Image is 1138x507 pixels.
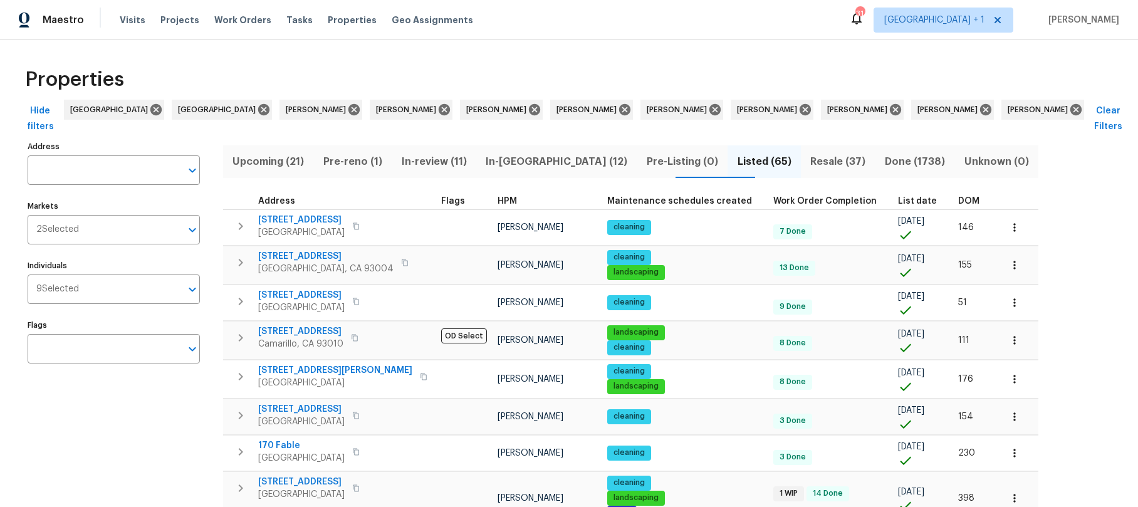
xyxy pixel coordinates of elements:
span: [PERSON_NAME] [827,103,892,116]
span: 8 Done [775,338,811,348]
span: Camarillo, CA 93010 [258,338,343,350]
div: [PERSON_NAME] [279,100,362,120]
span: [PERSON_NAME] [498,223,563,232]
span: 3 Done [775,416,811,426]
span: [GEOGRAPHIC_DATA] [258,452,345,464]
span: Tasks [286,16,313,24]
span: cleaning [608,447,650,458]
span: Unknown (0) [962,153,1031,170]
span: 8 Done [775,377,811,387]
span: [DATE] [898,442,924,451]
span: [STREET_ADDRESS] [258,476,345,488]
span: [DATE] [898,368,924,377]
span: [GEOGRAPHIC_DATA], CA 93004 [258,263,394,275]
span: [DATE] [898,488,924,496]
button: Hide filters [20,100,60,138]
span: 146 [958,223,974,232]
span: [GEOGRAPHIC_DATA] + 1 [884,14,984,26]
span: [PERSON_NAME] [498,494,563,503]
span: Done (1738) [883,153,947,170]
span: [DATE] [898,254,924,263]
span: cleaning [608,222,650,233]
span: [PERSON_NAME] [1008,103,1073,116]
div: [PERSON_NAME] [1001,100,1084,120]
label: Markets [28,202,200,210]
span: 3 Done [775,452,811,463]
span: landscaping [608,327,664,338]
span: [STREET_ADDRESS] [258,214,345,226]
span: cleaning [608,297,650,308]
div: [GEOGRAPHIC_DATA] [64,100,164,120]
div: [GEOGRAPHIC_DATA] [172,100,272,120]
span: 230 [958,449,975,457]
label: Flags [28,321,200,329]
span: 13 Done [775,263,814,273]
div: [PERSON_NAME] [911,100,994,120]
span: 9 Done [775,301,811,312]
span: 111 [958,336,969,345]
span: In-[GEOGRAPHIC_DATA] (12) [484,153,630,170]
span: 398 [958,494,974,503]
span: landscaping [608,267,664,278]
span: cleaning [608,411,650,422]
span: Pre-Listing (0) [645,153,721,170]
span: 1 WIP [775,488,803,499]
span: [PERSON_NAME] [647,103,712,116]
span: Properties [25,73,124,86]
span: [PERSON_NAME] [498,375,563,384]
span: [PERSON_NAME] [917,103,983,116]
button: Open [184,340,201,358]
span: 170 Fable [258,439,345,452]
span: [PERSON_NAME] [498,336,563,345]
span: [GEOGRAPHIC_DATA] [258,377,412,389]
span: [PERSON_NAME] [466,103,531,116]
span: 2 Selected [36,224,79,235]
span: [PERSON_NAME] [737,103,802,116]
span: [GEOGRAPHIC_DATA] [258,488,345,501]
span: In-review (11) [399,153,469,170]
span: Resale (37) [808,153,868,170]
span: OD Select [441,328,487,343]
span: 14 Done [808,488,848,499]
span: [PERSON_NAME] [498,449,563,457]
span: Work Orders [214,14,271,26]
span: cleaning [608,366,650,377]
span: [PERSON_NAME] [376,103,441,116]
span: Flags [441,197,465,206]
label: Address [28,143,200,150]
button: Open [184,221,201,239]
div: [PERSON_NAME] [370,100,452,120]
span: [GEOGRAPHIC_DATA] [258,301,345,314]
span: [PERSON_NAME] [498,261,563,269]
span: [GEOGRAPHIC_DATA] [258,226,345,239]
span: Properties [328,14,377,26]
span: [PERSON_NAME] [498,298,563,307]
span: [DATE] [898,406,924,415]
span: Maintenance schedules created [607,197,752,206]
span: [PERSON_NAME] [1043,14,1119,26]
span: Hide filters [25,103,55,134]
span: Clear Filters [1093,103,1123,134]
label: Individuals [28,262,200,269]
span: [STREET_ADDRESS] [258,403,345,416]
div: [PERSON_NAME] [460,100,543,120]
span: [PERSON_NAME] [556,103,622,116]
div: [PERSON_NAME] [550,100,633,120]
span: landscaping [608,381,664,392]
div: [PERSON_NAME] [731,100,813,120]
span: [DATE] [898,330,924,338]
span: [GEOGRAPHIC_DATA] [178,103,261,116]
span: cleaning [608,478,650,488]
span: Visits [120,14,145,26]
span: Maestro [43,14,84,26]
span: List date [898,197,937,206]
span: 7 Done [775,226,811,237]
span: Upcoming (21) [231,153,306,170]
span: HPM [498,197,517,206]
span: Work Order Completion [773,197,877,206]
div: 31 [855,8,864,20]
span: [PERSON_NAME] [286,103,351,116]
span: [GEOGRAPHIC_DATA] [70,103,153,116]
span: [PERSON_NAME] [498,412,563,421]
div: [PERSON_NAME] [640,100,723,120]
